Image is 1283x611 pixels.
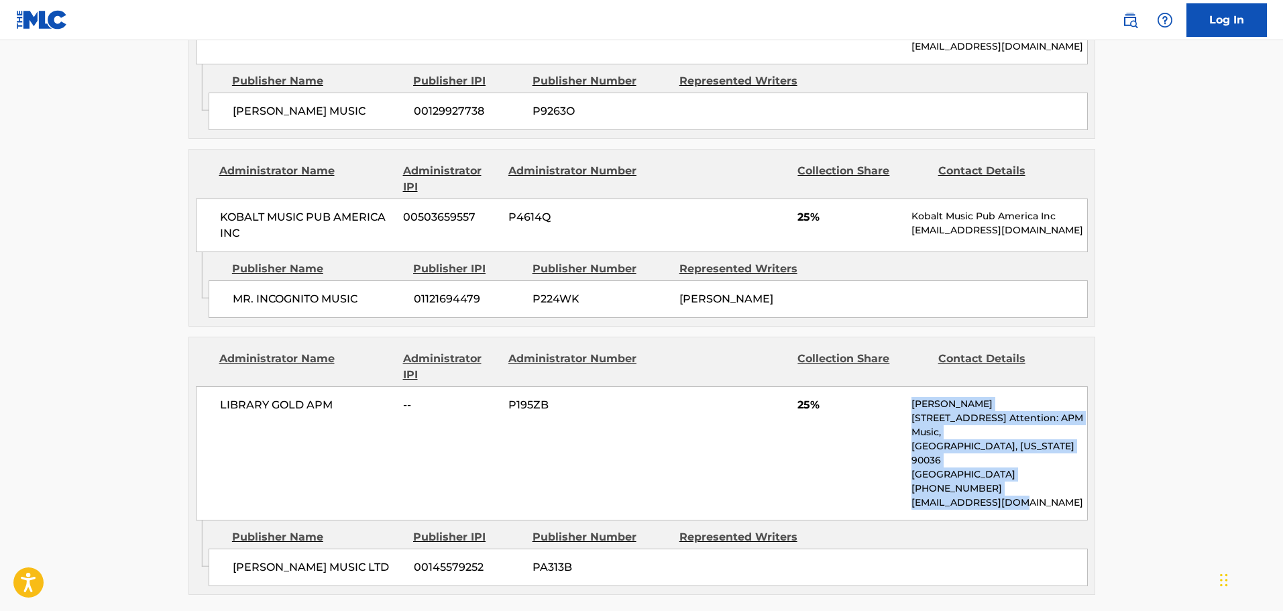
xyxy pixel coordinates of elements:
iframe: Chat Widget [1216,547,1283,611]
span: PA313B [533,559,669,575]
div: Represented Writers [679,261,816,277]
div: Represented Writers [679,73,816,89]
span: P9263O [533,103,669,119]
div: Contact Details [938,351,1068,383]
span: KOBALT MUSIC PUB AMERICA INC [220,209,394,241]
div: Drag [1220,560,1228,600]
span: P4614Q [508,209,638,225]
span: 25% [797,209,901,225]
p: Kobalt Music Pub America Inc [911,209,1086,223]
span: 25% [797,397,901,413]
span: -- [403,397,498,413]
span: 00145579252 [414,559,522,575]
p: [EMAIL_ADDRESS][DOMAIN_NAME] [911,496,1086,510]
p: [GEOGRAPHIC_DATA], [US_STATE] 90036 [911,439,1086,467]
span: [PERSON_NAME] [679,292,773,305]
p: [EMAIL_ADDRESS][DOMAIN_NAME] [911,40,1086,54]
div: Collection Share [797,351,928,383]
div: Publisher Number [533,73,669,89]
div: Administrator IPI [403,351,498,383]
p: [STREET_ADDRESS] Attention: APM Music, [911,411,1086,439]
a: Public Search [1117,7,1143,34]
span: P224WK [533,291,669,307]
div: Help [1152,7,1178,34]
div: Publisher Number [533,261,669,277]
div: Publisher Name [232,73,403,89]
span: LIBRARY GOLD APM [220,397,394,413]
p: [GEOGRAPHIC_DATA] [911,467,1086,482]
span: 00503659557 [403,209,498,225]
div: Contact Details [938,163,1068,195]
p: [PERSON_NAME] [911,397,1086,411]
div: Collection Share [797,163,928,195]
p: [EMAIL_ADDRESS][DOMAIN_NAME] [911,223,1086,237]
div: Publisher Name [232,529,403,545]
a: Log In [1186,3,1267,37]
div: Administrator IPI [403,163,498,195]
span: [PERSON_NAME] MUSIC LTD [233,559,404,575]
div: Administrator Name [219,351,393,383]
div: Represented Writers [679,529,816,545]
span: MR. INCOGNITO MUSIC [233,291,404,307]
span: [PERSON_NAME] MUSIC [233,103,404,119]
div: Publisher Number [533,529,669,545]
div: Publisher IPI [413,529,522,545]
span: 01121694479 [414,291,522,307]
p: [PHONE_NUMBER] [911,482,1086,496]
div: Publisher Name [232,261,403,277]
span: P195ZB [508,397,638,413]
img: help [1157,12,1173,28]
span: 00129927738 [414,103,522,119]
div: Administrator Name [219,163,393,195]
div: Administrator Number [508,163,638,195]
div: Publisher IPI [413,73,522,89]
img: MLC Logo [16,10,68,30]
div: Administrator Number [508,351,638,383]
div: Publisher IPI [413,261,522,277]
img: search [1122,12,1138,28]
